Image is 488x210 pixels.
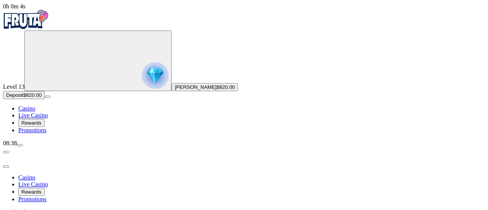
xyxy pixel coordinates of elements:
a: Promotions [18,127,47,133]
a: Casino [18,105,35,112]
span: 08:38 [3,140,17,146]
span: [PERSON_NAME] [175,84,217,90]
button: Rewards [18,188,45,196]
button: chevron-left icon [3,151,9,153]
span: $820.00 [217,84,235,90]
button: reward progress [24,30,172,91]
button: close [3,165,9,168]
button: [PERSON_NAME]$820.00 [172,83,238,91]
span: $820.00 [23,92,42,98]
img: Fruta [3,10,49,29]
a: Promotions [18,196,47,202]
button: menu [17,144,23,146]
span: Rewards [21,120,42,126]
span: Deposit [6,92,23,98]
img: reward progress [142,62,169,89]
nav: Primary [3,10,485,134]
a: Live Casino [18,181,48,188]
button: Rewards [18,119,45,127]
span: user session time [3,3,26,10]
span: Level 13 [3,83,24,90]
button: menu [45,96,51,98]
nav: Main menu [3,105,485,134]
button: Depositplus icon$820.00 [3,91,45,99]
a: Fruta [3,24,49,30]
a: Live Casino [18,112,48,119]
a: Casino [18,174,35,181]
span: Rewards [21,189,42,195]
nav: Main menu [3,174,485,203]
